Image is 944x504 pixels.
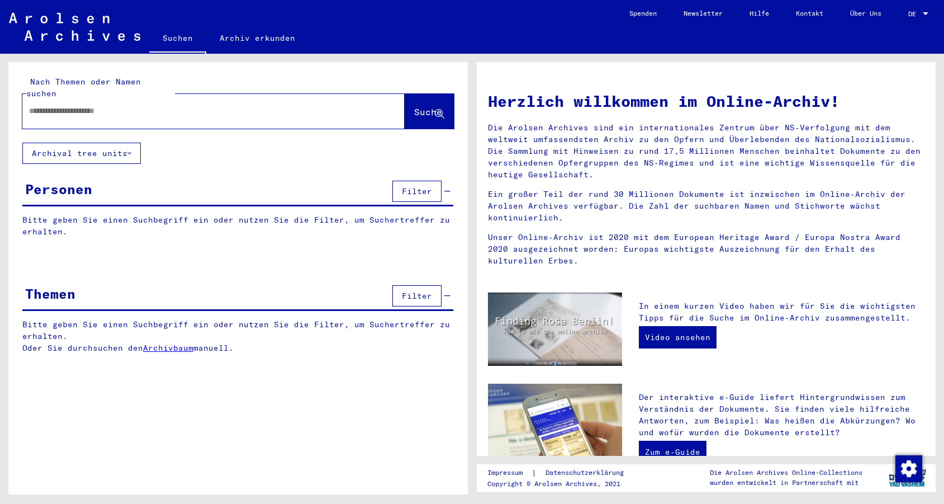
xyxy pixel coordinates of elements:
span: Filter [402,186,432,196]
a: Zum e-Guide [639,441,706,463]
p: Die Arolsen Archives sind ein internationales Zentrum über NS-Verfolgung mit dem weltweit umfasse... [488,122,925,181]
span: Filter [402,291,432,301]
img: Arolsen_neg.svg [9,13,140,41]
div: Zustimmung ändern [895,455,922,482]
button: Filter [392,181,442,202]
p: Bitte geben Sie einen Suchbegriff ein oder nutzen Sie die Filter, um Suchertreffer zu erhalten. [22,214,453,238]
img: Zustimmung ändern [895,455,922,482]
p: wurden entwickelt in Partnerschaft mit [710,478,862,488]
a: Datenschutzerklärung [537,467,637,479]
p: In einem kurzen Video haben wir für Sie die wichtigsten Tipps für die Suche im Online-Archiv zusa... [639,300,924,324]
button: Archival tree units [22,143,141,164]
p: Copyright © Arolsen Archives, 2021 [487,479,637,489]
p: Die Arolsen Archives Online-Collections [710,468,862,478]
div: Themen [25,284,75,304]
div: | [487,467,637,479]
p: Bitte geben Sie einen Suchbegriff ein oder nutzen Sie die Filter, um Suchertreffer zu erhalten. O... [22,319,454,354]
a: Suchen [149,25,206,54]
button: Filter [392,285,442,307]
div: Personen [25,179,92,199]
a: Impressum [487,467,532,479]
a: Archivbaum [143,343,193,353]
span: Suche [414,106,442,117]
span: DE [908,10,921,18]
p: Der interaktive e-Guide liefert Hintergrundwissen zum Verständnis der Dokumente. Sie finden viele... [639,392,924,439]
img: eguide.jpg [488,384,622,474]
h1: Herzlich willkommen im Online-Archiv! [488,90,925,113]
img: video.jpg [488,293,622,366]
mat-label: Nach Themen oder Namen suchen [26,77,141,98]
a: Video ansehen [639,326,717,348]
button: Suche [405,94,454,129]
p: Unser Online-Archiv ist 2020 mit dem European Heritage Award / Europa Nostra Award 2020 ausgezeic... [488,232,925,267]
a: Archiv erkunden [206,25,309,51]
p: Ein großer Teil der rund 30 Millionen Dokumente ist inzwischen im Online-Archiv der Arolsen Archi... [488,189,925,224]
img: yv_logo.png [886,464,928,492]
